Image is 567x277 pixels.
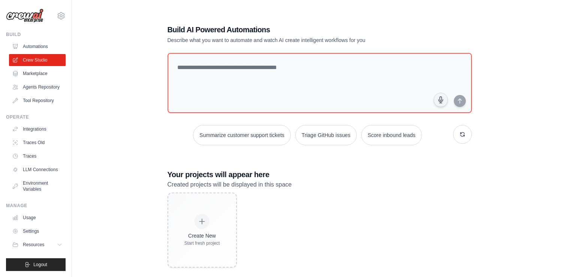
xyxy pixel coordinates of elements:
h1: Build AI Powered Automations [168,24,419,35]
div: Manage [6,203,66,209]
a: Automations [9,41,66,53]
p: Describe what you want to automate and watch AI create intelligent workflows for you [168,36,419,44]
p: Created projects will be displayed in this space [168,180,472,190]
button: Triage GitHub issues [295,125,357,145]
button: Logout [6,258,66,271]
span: Logout [33,262,47,268]
button: Get new suggestions [453,125,472,144]
a: Crew Studio [9,54,66,66]
div: Create New [184,232,220,239]
span: Resources [23,242,44,248]
button: Click to speak your automation idea [434,93,448,107]
button: Summarize customer support tickets [193,125,290,145]
a: Marketplace [9,68,66,80]
a: Traces [9,150,66,162]
div: Start fresh project [184,240,220,246]
a: Agents Repository [9,81,66,93]
a: Settings [9,225,66,237]
button: Resources [9,239,66,251]
div: Operate [6,114,66,120]
div: Build [6,32,66,38]
a: Usage [9,212,66,224]
a: Integrations [9,123,66,135]
a: LLM Connections [9,164,66,176]
a: Environment Variables [9,177,66,195]
button: Score inbound leads [361,125,422,145]
img: Logo [6,9,43,23]
a: Tool Repository [9,95,66,107]
h3: Your projects will appear here [168,169,472,180]
a: Traces Old [9,137,66,149]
